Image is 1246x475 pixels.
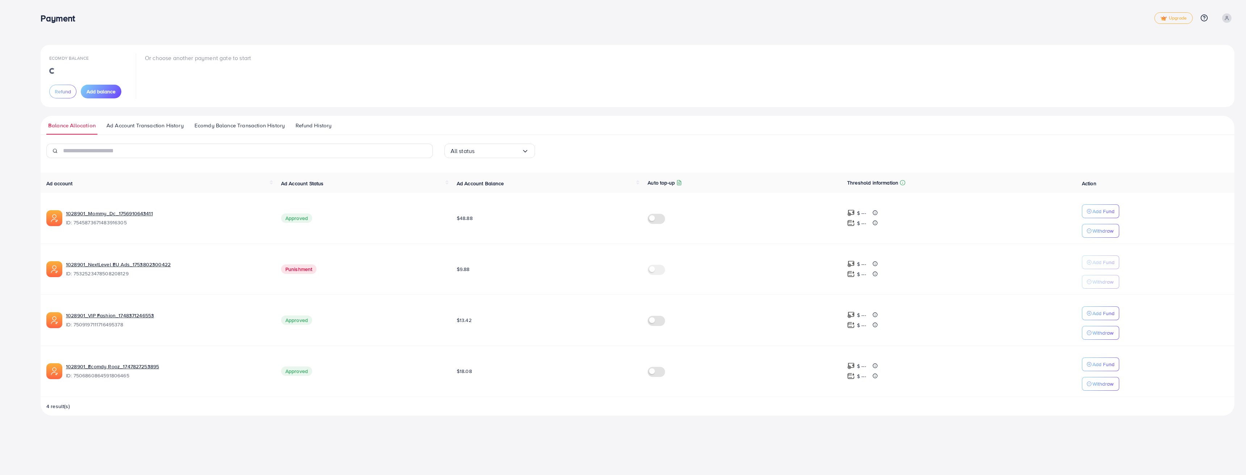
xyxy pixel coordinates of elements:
span: Upgrade [1161,16,1187,21]
a: 1028901_Mommy_Dc_1756910643411 [66,210,269,217]
span: Action [1082,180,1096,187]
span: Ad Account Status [281,180,324,187]
span: ID: 7506860864591806465 [66,372,269,379]
span: Approved [281,366,312,376]
p: Withdraw [1092,328,1113,337]
p: Add Fund [1092,207,1115,216]
span: ID: 7545873671483916305 [66,219,269,226]
p: Add Fund [1092,309,1115,318]
button: Refund [49,85,76,98]
button: Withdraw [1082,326,1119,340]
span: Ecomdy Balance [49,55,89,61]
img: ic-ads-acc.e4c84228.svg [46,210,62,226]
div: <span class='underline'>1028901_Ecomdy Rooz_1747827253895</span></br>7506860864591806465 [66,363,269,379]
a: 1028901_VIP Fashion_1748371246553 [66,312,269,319]
button: Add Fund [1082,357,1119,371]
p: $ --- [857,321,866,330]
p: $ --- [857,209,866,217]
span: Approved [281,213,312,223]
button: Add Fund [1082,306,1119,320]
button: Add Fund [1082,204,1119,218]
button: Withdraw [1082,275,1119,289]
p: $ --- [857,270,866,279]
span: $18.08 [457,368,472,375]
div: <span class='underline'>1028901_NextLevel EU Ads_1753802300422</span></br>7532523478508208129 [66,261,269,277]
p: Withdraw [1092,226,1113,235]
p: $ --- [857,362,866,370]
a: 1028901_NextLevel EU Ads_1753802300422 [66,261,269,268]
button: Withdraw [1082,224,1119,238]
p: $ --- [857,260,866,268]
img: top-up amount [847,362,855,370]
div: Search for option [444,144,535,158]
span: Ad Account Transaction History [106,122,184,130]
span: ID: 7532523478508208129 [66,270,269,277]
a: 1028901_Ecomdy Rooz_1747827253895 [66,363,269,370]
img: tick [1161,16,1167,21]
p: Add Fund [1092,258,1115,267]
button: Add Fund [1082,255,1119,269]
img: top-up amount [847,311,855,319]
a: tickUpgrade [1154,12,1193,24]
p: Add Fund [1092,360,1115,369]
span: Ecomdy Balance Transaction History [195,122,285,130]
button: Withdraw [1082,377,1119,391]
img: top-up amount [847,372,855,380]
span: $9.88 [457,266,470,273]
span: ID: 7509197111716495378 [66,321,269,328]
p: Or choose another payment gate to start [145,54,251,62]
img: ic-ads-acc.e4c84228.svg [46,363,62,379]
span: 4 result(s) [46,403,70,410]
p: $ --- [857,372,866,381]
div: <span class='underline'>1028901_VIP Fashion_1748371246553</span></br>7509197111716495378 [66,312,269,328]
p: $ --- [857,311,866,319]
span: Punishment [281,264,317,274]
img: top-up amount [847,209,855,217]
span: Refund History [296,122,331,130]
p: Threshold information [847,178,898,187]
p: Withdraw [1092,379,1113,388]
img: top-up amount [847,321,855,329]
img: top-up amount [847,219,855,227]
span: $13.42 [457,317,472,324]
span: Ad Account Balance [457,180,504,187]
span: Ad account [46,180,73,187]
button: Add balance [81,85,121,98]
p: Auto top-up [648,178,675,187]
p: $ --- [857,219,866,228]
div: <span class='underline'>1028901_Mommy_Dc_1756910643411</span></br>7545873671483916305 [66,210,269,226]
img: ic-ads-acc.e4c84228.svg [46,261,62,277]
span: Approved [281,315,312,325]
h3: Payment [41,13,81,24]
span: All status [451,145,475,157]
p: Withdraw [1092,277,1113,286]
span: Refund [55,88,71,95]
img: top-up amount [847,270,855,278]
span: Add balance [87,88,116,95]
span: $48.88 [457,215,473,222]
img: ic-ads-acc.e4c84228.svg [46,312,62,328]
input: Search for option [474,145,521,157]
img: top-up amount [847,260,855,268]
span: Balance Allocation [48,122,96,130]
